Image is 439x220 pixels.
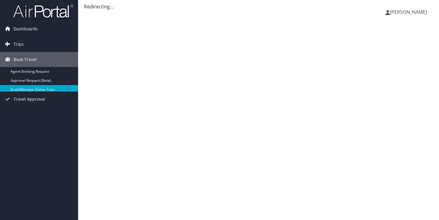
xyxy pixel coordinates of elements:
[390,9,427,15] span: [PERSON_NAME]
[84,3,433,10] div: Redirecting...
[14,52,37,67] span: Book Travel
[14,37,24,52] span: Trips
[14,92,45,107] span: Travel Approval
[13,4,73,18] img: airportal-logo.png
[386,3,433,21] a: [PERSON_NAME]
[14,21,38,36] span: Dashboards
